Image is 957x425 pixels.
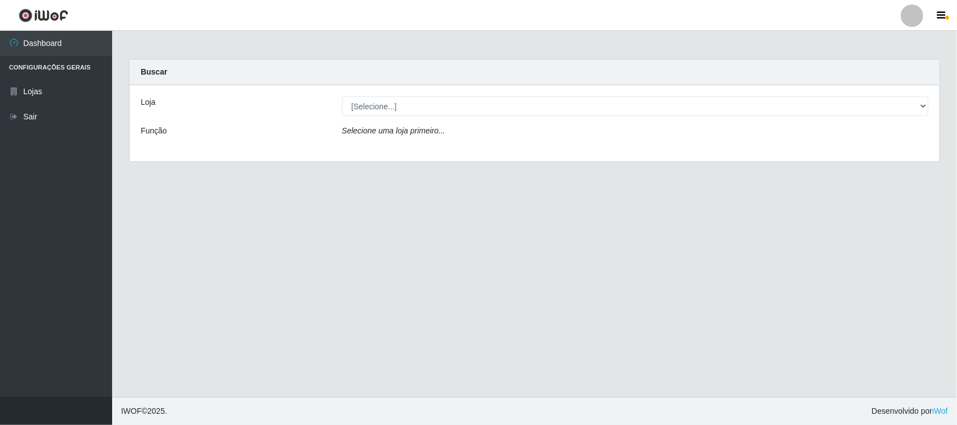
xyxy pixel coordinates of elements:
a: iWof [932,406,948,415]
span: Desenvolvido por [872,405,948,417]
label: Função [141,125,167,137]
label: Loja [141,96,155,108]
span: © 2025 . [121,405,167,417]
span: IWOF [121,406,142,415]
img: CoreUI Logo [19,8,68,22]
i: Selecione uma loja primeiro... [342,126,445,135]
strong: Buscar [141,67,167,76]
